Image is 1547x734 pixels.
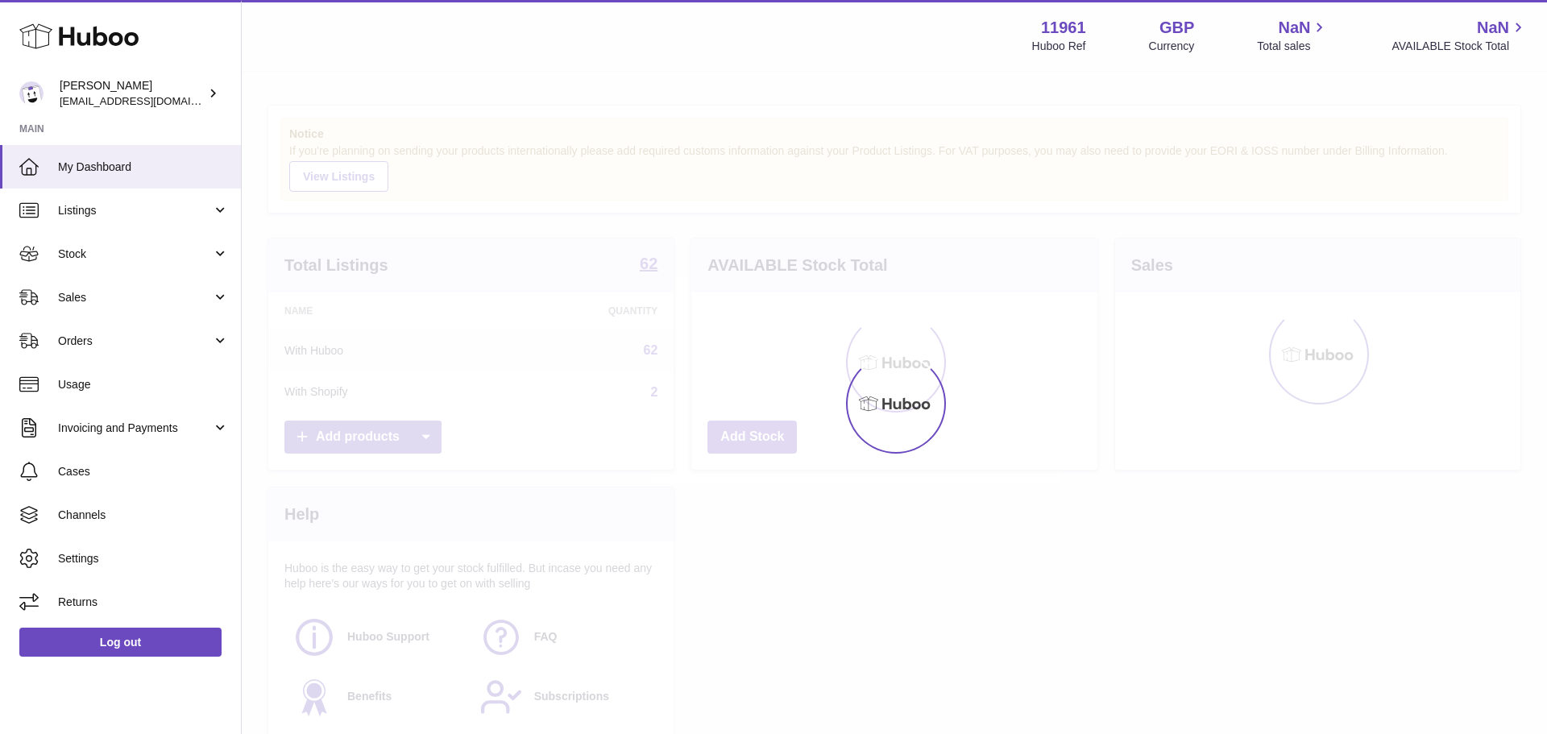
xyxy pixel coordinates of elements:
[58,595,229,610] span: Returns
[1159,17,1194,39] strong: GBP
[58,203,212,218] span: Listings
[58,377,229,392] span: Usage
[58,247,212,262] span: Stock
[58,334,212,349] span: Orders
[58,160,229,175] span: My Dashboard
[1257,39,1329,54] span: Total sales
[1149,39,1195,54] div: Currency
[19,628,222,657] a: Log out
[1032,39,1086,54] div: Huboo Ref
[58,421,212,436] span: Invoicing and Payments
[58,464,229,479] span: Cases
[1391,39,1528,54] span: AVAILABLE Stock Total
[1391,17,1528,54] a: NaN AVAILABLE Stock Total
[58,290,212,305] span: Sales
[1257,17,1329,54] a: NaN Total sales
[1477,17,1509,39] span: NaN
[19,81,44,106] img: internalAdmin-11961@internal.huboo.com
[60,78,205,109] div: [PERSON_NAME]
[1041,17,1086,39] strong: 11961
[58,551,229,566] span: Settings
[58,508,229,523] span: Channels
[1278,17,1310,39] span: NaN
[60,94,237,107] span: [EMAIL_ADDRESS][DOMAIN_NAME]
